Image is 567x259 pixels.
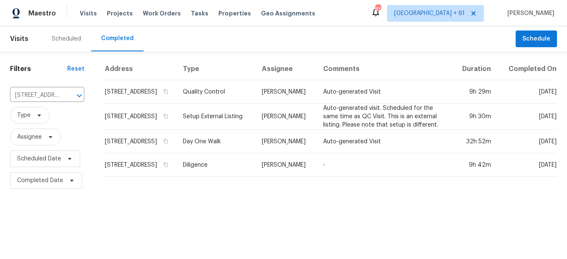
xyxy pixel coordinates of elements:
td: 9h 29m [452,80,498,104]
td: Auto-generated Visit [316,80,452,104]
span: Visits [80,9,97,18]
td: [STREET_ADDRESS] [104,104,176,130]
button: Open [73,90,85,102]
span: Type [17,111,30,119]
span: [GEOGRAPHIC_DATA] + 61 [394,9,465,18]
div: Reset [67,65,84,73]
button: Copy Address [162,161,170,168]
th: Type [176,58,255,80]
td: [STREET_ADDRESS] [104,130,176,153]
td: [DATE] [498,80,557,104]
h1: Filters [10,65,67,73]
th: Assignee [255,58,316,80]
button: Copy Address [162,137,170,145]
td: [DATE] [498,153,557,177]
td: [DATE] [498,104,557,130]
td: [STREET_ADDRESS] [104,153,176,177]
td: Setup External Listing [176,104,255,130]
td: Day One Walk [176,130,255,153]
span: Assignee [17,133,42,141]
div: Scheduled [52,35,81,43]
div: Completed [101,34,134,43]
td: [PERSON_NAME] [255,80,316,104]
th: Duration [452,58,498,80]
th: Address [104,58,176,80]
span: Properties [218,9,251,18]
td: Auto-generated visit. Scheduled for the same time as QC Visit. This is an external listing. Pleas... [316,104,452,130]
td: 32h 52m [452,130,498,153]
span: Completed Date [17,176,63,185]
span: Scheduled Date [17,155,61,163]
div: 819 [375,5,381,13]
span: Projects [107,9,133,18]
span: Tasks [191,10,208,16]
th: Comments [316,58,452,80]
td: [PERSON_NAME] [255,153,316,177]
span: [PERSON_NAME] [504,9,554,18]
span: Work Orders [143,9,181,18]
button: Schedule [516,30,557,48]
span: Schedule [522,34,550,44]
span: Visits [10,30,28,48]
td: [PERSON_NAME] [255,104,316,130]
td: - [316,153,452,177]
td: [DATE] [498,130,557,153]
input: Search for an address... [10,89,61,102]
span: Geo Assignments [261,9,315,18]
button: Copy Address [162,88,170,95]
td: Diligence [176,153,255,177]
td: Quality Control [176,80,255,104]
th: Completed On [498,58,557,80]
td: 9h 42m [452,153,498,177]
td: Auto-generated Visit [316,130,452,153]
td: [PERSON_NAME] [255,130,316,153]
td: [STREET_ADDRESS] [104,80,176,104]
span: Maestro [28,9,56,18]
td: 9h 30m [452,104,498,130]
button: Copy Address [162,112,170,120]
